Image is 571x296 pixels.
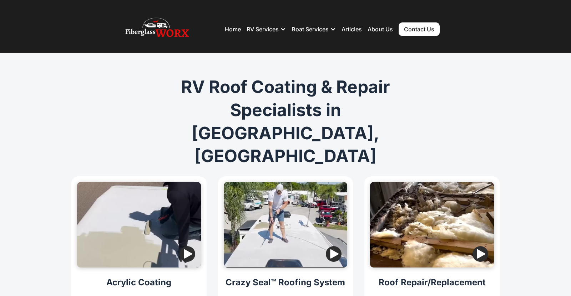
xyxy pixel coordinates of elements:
div: Crazy Seal [226,276,345,289]
strong: ™ Roofing System [271,277,345,287]
a: Home [225,26,241,33]
a: About Us [368,26,393,33]
div: RV Services [247,26,279,33]
div: Roof Repair/Replacement [379,276,486,289]
a: Contact Us [399,22,440,36]
div: RV Services [247,19,286,40]
div: Boat Services [292,26,329,33]
img: Play video [180,246,195,262]
h1: RV Roof Coating & Repair Specialists in [GEOGRAPHIC_DATA], [GEOGRAPHIC_DATA] [148,76,423,168]
a: Articles [342,26,362,33]
img: Fiberglass WorX – RV Repair, RV Roof & RV Detailing [125,15,189,43]
div: Boat Services [292,19,336,40]
img: Play video [326,246,342,262]
div: Acrylic Coating [106,276,171,289]
img: Play video [473,246,488,262]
